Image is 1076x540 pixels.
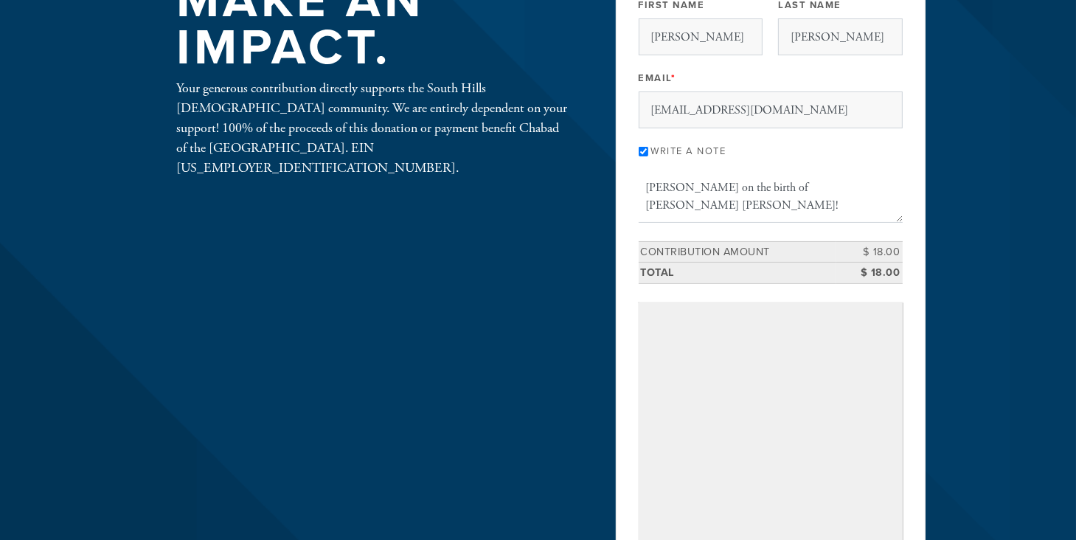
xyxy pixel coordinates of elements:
[836,263,903,284] td: $ 18.00
[639,72,676,85] label: Email
[671,72,676,84] span: This field is required.
[639,263,836,284] td: Total
[651,145,726,157] label: Write a note
[639,241,836,263] td: Contribution Amount
[836,241,903,263] td: $ 18.00
[177,78,568,178] div: Your generous contribution directly supports the South Hills [DEMOGRAPHIC_DATA] community. We are...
